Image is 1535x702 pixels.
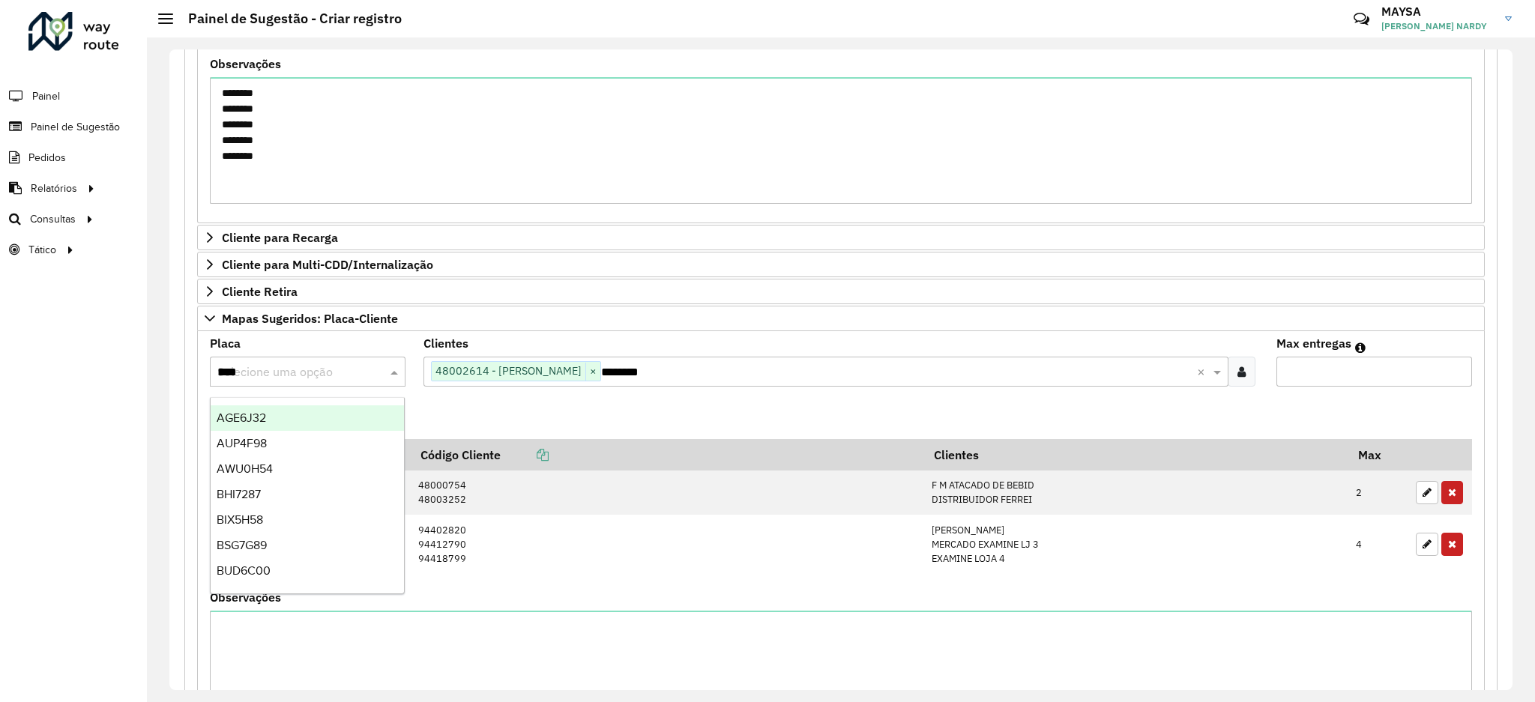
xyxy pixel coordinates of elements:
td: 2 [1348,470,1408,515]
td: [PERSON_NAME] MERCADO EXAMINE LJ 3 EXAMINE LOJA 4 [923,515,1348,574]
td: F M ATACADO DE BEBID DISTRIBUIDOR FERREI [923,470,1348,515]
h3: MAYSA [1381,4,1494,19]
span: BHI7287 [217,488,261,500]
label: Clientes [423,334,468,352]
span: Cliente para Recarga [222,232,338,243]
span: 48002614 - [PERSON_NAME] [432,362,585,380]
span: BSG7G89 [217,539,267,551]
span: Mapas Sugeridos: Placa-Cliente [222,312,398,324]
span: Clear all [1197,363,1210,381]
span: BUD6C00 [217,564,271,577]
label: Observações [210,588,281,606]
span: AWU0H54 [217,462,273,475]
span: Consultas [30,211,76,227]
a: Contato Rápido [1345,3,1378,35]
span: AUP4F98 [217,437,267,450]
ng-dropdown-panel: Options list [210,397,405,594]
a: Mapas Sugeridos: Placa-Cliente [197,306,1485,331]
a: Cliente para Multi-CDD/Internalização [197,252,1485,277]
span: Tático [28,242,56,258]
span: Cliente para Multi-CDD/Internalização [222,258,433,270]
a: Cliente Retira [197,279,1485,304]
span: Pedidos [28,150,66,166]
span: Painel [32,88,60,104]
span: AGE6J32 [217,411,266,424]
span: [PERSON_NAME] NARDY [1381,19,1494,33]
td: 94402820 94412790 94418799 [411,515,924,574]
a: Copiar [501,447,549,462]
span: Relatórios [31,181,77,196]
label: Observações [210,55,281,73]
td: 4 [1348,515,1408,574]
h2: Painel de Sugestão - Criar registro [173,10,402,27]
label: Max entregas [1276,334,1351,352]
span: Painel de Sugestão [31,119,120,135]
em: Máximo de clientes que serão colocados na mesma rota com os clientes informados [1355,342,1366,354]
th: Código Cliente [411,439,924,470]
span: BIX5H58 [217,513,263,526]
span: × [585,363,600,381]
label: Placa [210,334,241,352]
span: Cliente Retira [222,285,298,297]
th: Clientes [923,439,1348,470]
td: 48000754 48003252 [411,470,924,515]
th: Max [1348,439,1408,470]
a: Cliente para Recarga [197,225,1485,250]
